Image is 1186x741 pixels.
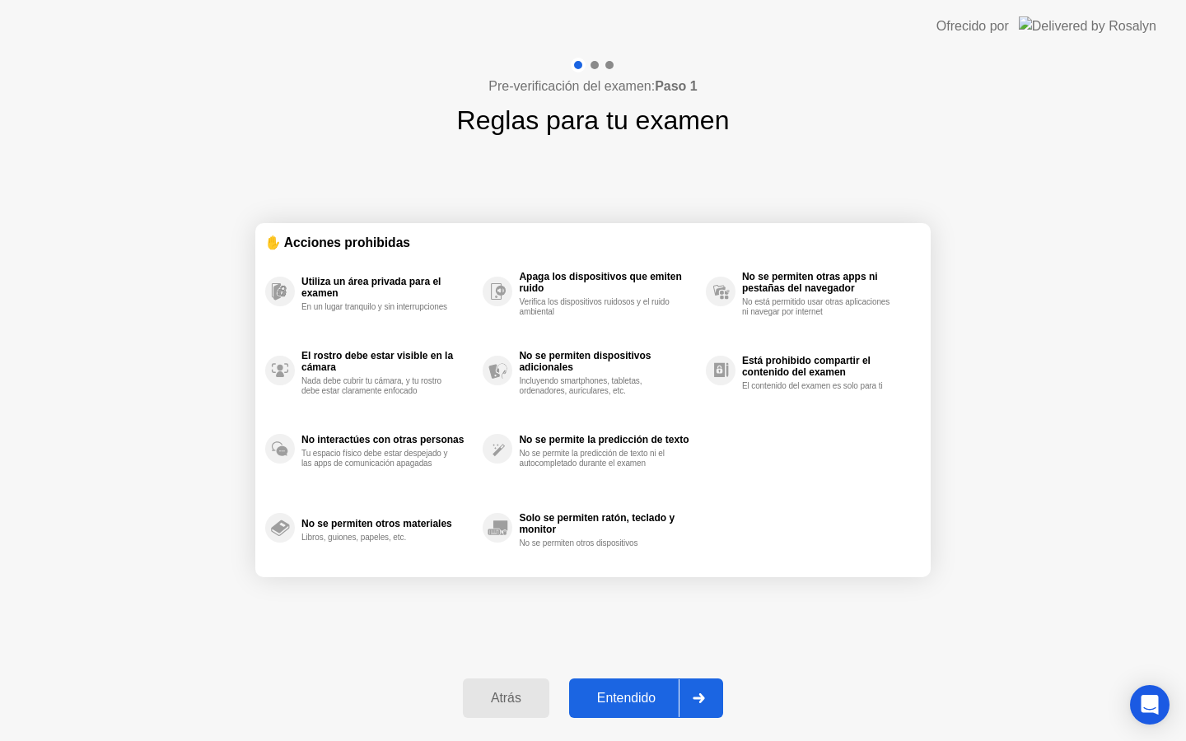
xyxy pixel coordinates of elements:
[301,518,474,529] div: No se permiten otros materiales
[519,538,675,548] div: No se permiten otros dispositivos
[301,276,474,299] div: Utiliza un área privada para el examen
[742,297,898,317] div: No está permitido usar otras aplicaciones ni navegar por internet
[301,302,457,312] div: En un lugar tranquilo y sin interrupciones
[519,512,697,535] div: Solo se permiten ratón, teclado y monitor
[488,77,697,96] h4: Pre-verificación del examen:
[519,449,675,468] div: No se permite la predicción de texto ni el autocompletado durante el examen
[519,271,697,294] div: Apaga los dispositivos que emiten ruido
[457,100,730,140] h1: Reglas para tu examen
[742,355,913,378] div: Está prohibido compartir el contenido del examen
[463,678,549,718] button: Atrás
[301,533,457,543] div: Libros, guiones, papeles, etc.
[301,376,457,396] div: Nada debe cubrir tu cámara, y tu rostro debe estar claramente enfocado
[936,16,1009,36] div: Ofrecido por
[519,434,697,445] div: No se permite la predicción de texto
[301,350,474,373] div: El rostro debe estar visible en la cámara
[468,691,544,706] div: Atrás
[742,381,898,391] div: El contenido del examen es solo para ti
[1019,16,1156,35] img: Delivered by Rosalyn
[265,233,921,252] div: ✋ Acciones prohibidas
[301,434,474,445] div: No interactúes con otras personas
[1130,685,1170,725] div: Open Intercom Messenger
[569,678,723,718] button: Entendido
[519,376,675,396] div: Incluyendo smartphones, tabletas, ordenadores, auriculares, etc.
[574,691,679,706] div: Entendido
[301,449,457,468] div: Tu espacio físico debe estar despejado y las apps de comunicación apagadas
[655,79,698,93] b: Paso 1
[519,297,675,317] div: Verifica los dispositivos ruidosos y el ruido ambiental
[519,350,697,373] div: No se permiten dispositivos adicionales
[742,271,913,294] div: No se permiten otras apps ni pestañas del navegador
